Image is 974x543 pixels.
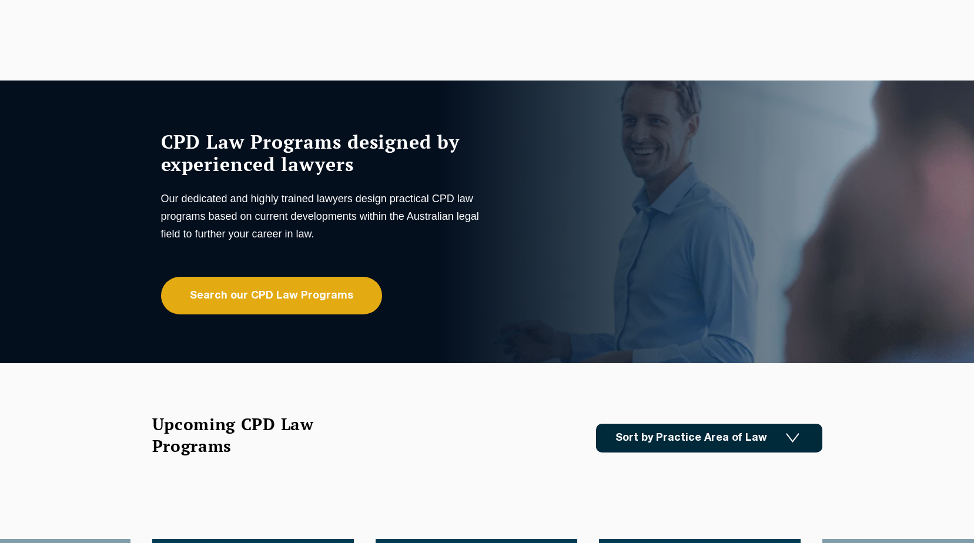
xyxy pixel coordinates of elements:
a: Sort by Practice Area of Law [596,424,822,452]
h2: Upcoming CPD Law Programs [152,413,343,457]
img: Icon [786,433,799,443]
a: Search our CPD Law Programs [161,277,382,314]
p: Our dedicated and highly trained lawyers design practical CPD law programs based on current devel... [161,190,484,243]
h1: CPD Law Programs designed by experienced lawyers [161,130,484,175]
